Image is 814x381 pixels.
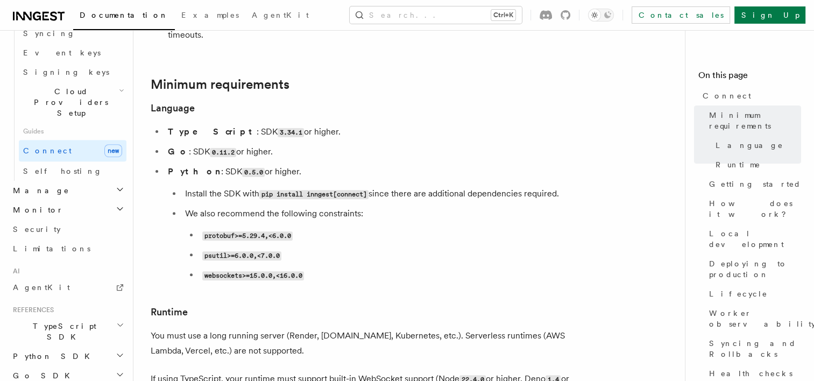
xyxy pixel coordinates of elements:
span: Deploying to production [709,258,801,280]
a: Connectnew [19,140,126,161]
a: Syncing and Rollbacks [705,334,801,364]
a: Language [151,101,195,116]
span: Connect [703,90,751,101]
span: Syncing and Rollbacks [709,338,801,359]
button: Toggle dark mode [588,9,614,22]
button: Cloud Providers Setup [19,82,126,123]
a: Connect [698,86,801,105]
a: Lifecycle [705,284,801,304]
span: Go SDK [9,370,76,381]
span: AgentKit [13,283,70,292]
li: : SDK or higher. [165,144,581,160]
span: Health checks [709,368,792,379]
strong: Go [168,146,189,157]
span: Documentation [80,11,168,19]
a: Getting started [705,174,801,194]
span: AgentKit [252,11,309,19]
a: Minimum requirements [705,105,801,136]
a: Security [9,220,126,239]
a: Syncing [19,24,126,43]
span: Getting started [709,179,801,189]
a: Limitations [9,239,126,258]
strong: Python [168,166,221,177]
a: Runtime [151,305,188,320]
span: Local development [709,228,801,250]
code: pip install inngest[connect] [259,190,369,199]
button: Python SDK [9,347,126,366]
span: References [9,306,54,314]
span: Lifecycle [709,288,768,299]
code: protobuf>=5.29.4,<6.0.0 [202,231,293,241]
span: Signing keys [23,68,109,76]
code: websockets>=15.0.0,<16.0.0 [202,271,304,280]
a: Examples [175,3,245,29]
p: You must use a long running server (Render, [DOMAIN_NAME], Kubernetes, etc.). Serverless runtimes... [151,328,581,358]
code: 0.11.2 [210,148,236,157]
a: AgentKit [9,278,126,297]
a: Deploying to production [705,254,801,284]
span: Language [716,140,783,151]
span: Self hosting [23,167,102,175]
a: Runtime [711,155,801,174]
code: 0.5.0 [242,168,265,177]
span: Connect [23,146,72,155]
a: Contact sales [632,6,730,24]
strong: TypeScript [168,126,257,137]
button: Monitor [9,200,126,220]
span: AI [9,267,20,276]
span: Syncing [23,29,75,38]
span: Event keys [23,48,101,57]
button: Search...Ctrl+K [350,6,522,24]
span: Cloud Providers Setup [19,86,119,118]
code: psutil>=6.0.0,<7.0.0 [202,251,281,260]
button: TypeScript SDK [9,316,126,347]
a: AgentKit [245,3,315,29]
a: Worker observability [705,304,801,334]
span: Monitor [9,204,63,215]
a: Sign Up [734,6,805,24]
a: Minimum requirements [151,77,289,92]
a: Signing keys [19,62,126,82]
a: How does it work? [705,194,801,224]
span: TypeScript SDK [9,321,116,342]
span: Limitations [13,244,90,253]
a: Documentation [73,3,175,30]
span: Runtime [716,159,761,170]
span: Guides [19,123,126,140]
h4: On this page [698,69,801,86]
button: Manage [9,181,126,200]
a: Language [711,136,801,155]
a: Event keys [19,43,126,62]
span: Security [13,225,61,234]
span: Examples [181,11,239,19]
a: Self hosting [19,161,126,181]
li: : SDK or higher. [165,164,581,283]
span: How does it work? [709,198,801,220]
kbd: Ctrl+K [491,10,515,20]
span: new [104,144,122,157]
li: We also recommend the following constraints: [182,206,581,283]
li: Install the SDK with since there are additional dependencies required. [182,186,581,202]
code: 3.34.1 [278,128,304,137]
span: Manage [9,185,69,196]
span: Python SDK [9,351,96,362]
a: Local development [705,224,801,254]
span: Minimum requirements [709,110,801,131]
li: : SDK or higher. [165,124,581,140]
